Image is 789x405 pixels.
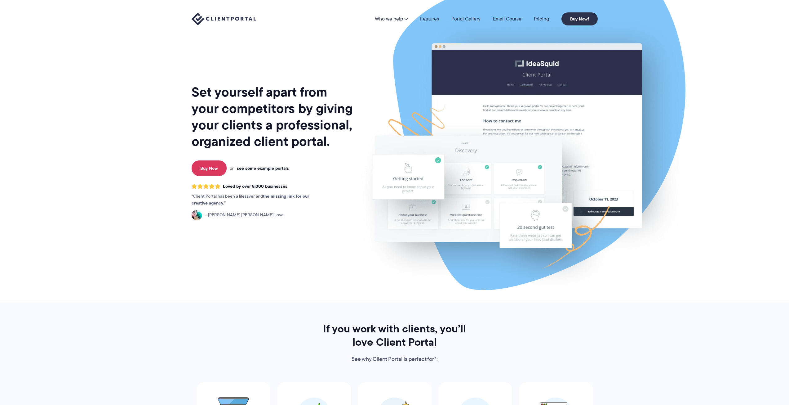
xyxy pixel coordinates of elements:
span: or [230,165,234,171]
span: Loved by over 8,000 businesses [223,184,287,189]
a: Portal Gallery [451,16,481,21]
a: Buy Now [192,160,227,176]
a: Email Course [493,16,521,21]
h1: Set yourself apart from your competitors by giving your clients a professional, organized client ... [192,84,354,150]
a: Pricing [534,16,549,21]
strong: the missing link for our creative agency [192,193,309,206]
a: Buy Now! [561,12,598,25]
h2: If you work with clients, you’ll love Client Portal [315,322,475,349]
a: Features [420,16,439,21]
p: Client Portal has been a lifesaver and . [192,193,322,207]
p: See why Client Portal is perfect for*: [315,355,475,364]
a: see some example portals [237,165,289,171]
a: Who we help [375,16,408,21]
span: [PERSON_NAME] [PERSON_NAME] Love [205,212,284,218]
